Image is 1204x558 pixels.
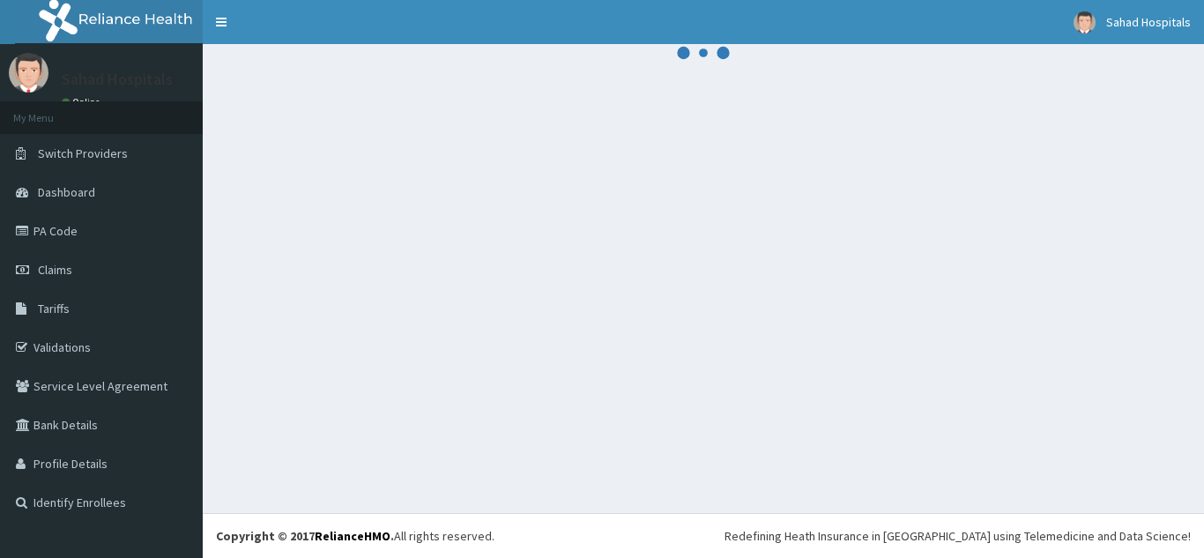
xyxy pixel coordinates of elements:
[38,301,70,316] span: Tariffs
[216,528,394,544] strong: Copyright © 2017 .
[38,262,72,278] span: Claims
[203,513,1204,558] footer: All rights reserved.
[1106,14,1191,30] span: Sahad Hospitals
[315,528,390,544] a: RelianceHMO
[62,96,104,108] a: Online
[38,145,128,161] span: Switch Providers
[677,26,730,79] svg: audio-loading
[725,527,1191,545] div: Redefining Heath Insurance in [GEOGRAPHIC_DATA] using Telemedicine and Data Science!
[9,53,48,93] img: User Image
[38,184,95,200] span: Dashboard
[62,71,173,87] p: Sahad Hospitals
[1074,11,1096,33] img: User Image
